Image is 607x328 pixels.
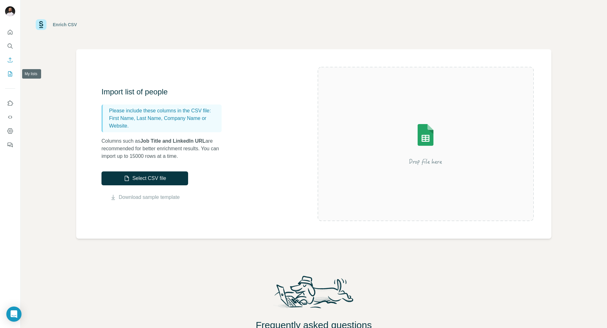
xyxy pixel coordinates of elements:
[5,111,15,123] button: Use Surfe API
[36,19,46,30] img: Surfe Logo
[101,87,228,97] h3: Import list of people
[268,274,359,314] img: Surfe Mascot Illustration
[101,171,188,185] button: Select CSV file
[5,68,15,80] button: My lists
[5,139,15,151] button: Feedback
[119,194,180,201] a: Download sample template
[5,54,15,66] button: Enrich CSV
[5,125,15,137] button: Dashboard
[369,106,482,182] img: Surfe Illustration - Drop file here or select below
[140,138,205,144] span: Job Title and LinkedIn URL
[101,194,188,201] button: Download sample template
[109,115,219,130] p: First Name, Last Name, Company Name or Website.
[109,107,219,115] p: Please include these columns in the CSV file:
[101,137,228,160] p: Columns such as are recommended for better enrichment results. You can import up to 15000 rows at...
[5,6,15,16] img: Avatar
[5,98,15,109] button: Use Surfe on LinkedIn
[5,40,15,52] button: Search
[53,21,77,28] div: Enrich CSV
[6,307,21,322] div: Open Intercom Messenger
[5,27,15,38] button: Quick start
